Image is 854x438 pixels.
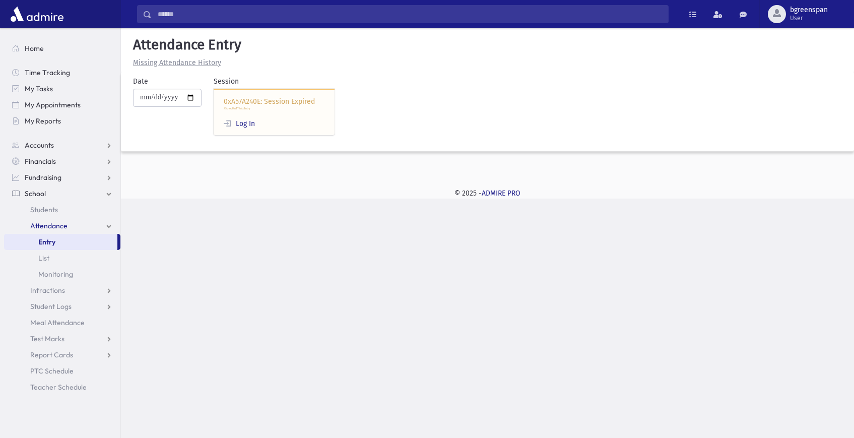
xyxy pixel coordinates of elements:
[133,76,148,87] label: Date
[4,169,120,185] a: Fundraising
[4,266,120,282] a: Monitoring
[152,5,668,23] input: Search
[4,137,120,153] a: Accounts
[25,100,81,109] span: My Appointments
[30,366,74,376] span: PTC Schedule
[224,119,255,128] a: Log In
[129,36,846,53] h5: Attendance Entry
[4,234,117,250] a: Entry
[4,113,120,129] a: My Reports
[30,334,64,343] span: Test Marks
[224,107,324,111] p: /School/ATT/AttEntry
[4,40,120,56] a: Home
[25,84,53,93] span: My Tasks
[4,379,120,395] a: Teacher Schedule
[4,363,120,379] a: PTC Schedule
[25,189,46,198] span: School
[4,202,120,218] a: Students
[4,153,120,169] a: Financials
[38,237,55,246] span: Entry
[25,68,70,77] span: Time Tracking
[25,44,44,53] span: Home
[4,97,120,113] a: My Appointments
[4,250,120,266] a: List
[133,58,221,67] u: Missing Attendance History
[790,6,828,14] span: bgreenspan
[30,318,85,327] span: Meal Attendance
[4,218,120,234] a: Attendance
[214,89,335,136] div: 0xA57A240E: Session Expired
[4,81,120,97] a: My Tasks
[137,188,838,199] div: © 2025 -
[25,116,61,126] span: My Reports
[482,189,520,198] a: ADMIRE PRO
[214,76,239,87] label: Session
[30,205,58,214] span: Students
[4,65,120,81] a: Time Tracking
[4,315,120,331] a: Meal Attendance
[8,4,66,24] img: AdmirePro
[4,347,120,363] a: Report Cards
[4,185,120,202] a: School
[4,331,120,347] a: Test Marks
[30,383,87,392] span: Teacher Schedule
[38,254,49,263] span: List
[25,157,56,166] span: Financials
[30,286,65,295] span: Infractions
[30,350,73,359] span: Report Cards
[4,298,120,315] a: Student Logs
[129,58,221,67] a: Missing Attendance History
[25,173,61,182] span: Fundraising
[38,270,73,279] span: Monitoring
[790,14,828,22] span: User
[25,141,54,150] span: Accounts
[30,221,68,230] span: Attendance
[30,302,72,311] span: Student Logs
[4,282,120,298] a: Infractions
